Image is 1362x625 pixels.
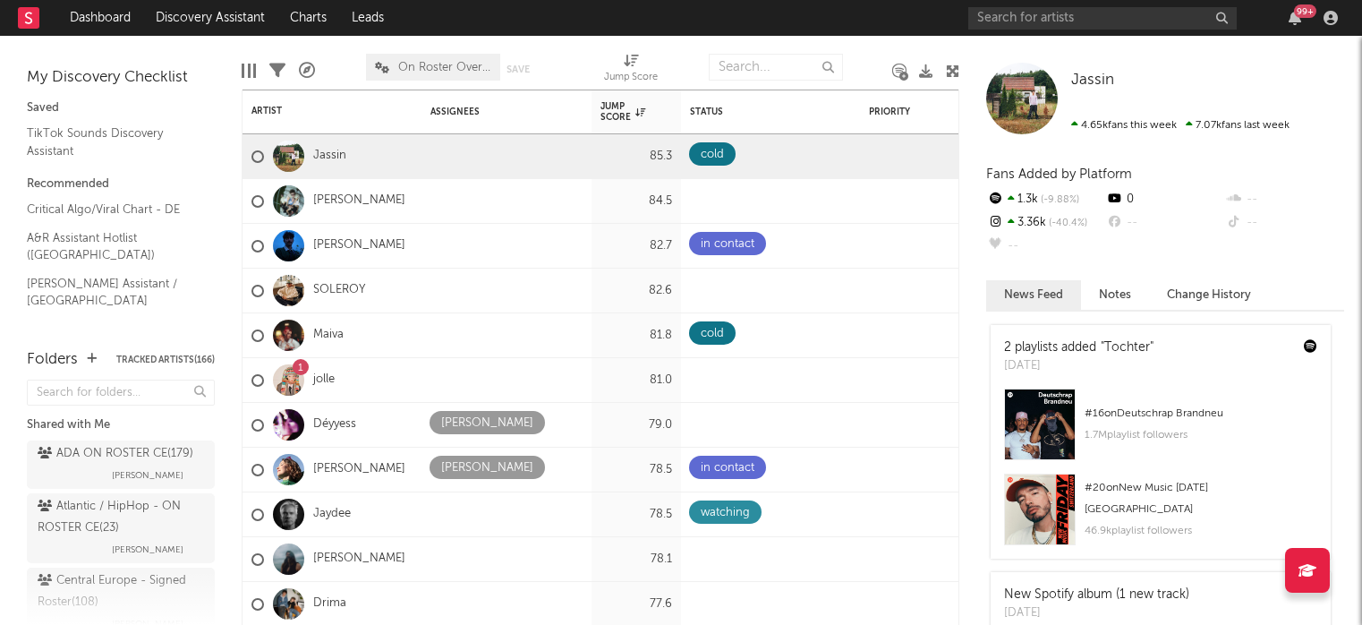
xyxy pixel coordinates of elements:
[701,234,754,255] div: in contact
[299,45,315,97] div: A&R Pipeline
[1149,280,1269,310] button: Change History
[701,144,724,166] div: cold
[701,458,754,479] div: in contact
[600,459,672,481] div: 78.5
[441,413,533,434] div: [PERSON_NAME]
[313,149,346,164] a: Jassin
[1081,280,1149,310] button: Notes
[398,62,491,73] span: On Roster Overview
[313,193,405,209] a: [PERSON_NAME]
[1225,211,1344,235] div: --
[1004,357,1153,375] div: [DATE]
[986,188,1105,211] div: 1.3k
[1085,403,1317,424] div: # 16 on Deutschrap Brandneu
[1004,604,1189,622] div: [DATE]
[27,274,197,311] a: [PERSON_NAME] Assistant / [GEOGRAPHIC_DATA]
[430,107,556,117] div: Assignees
[38,570,200,613] div: Central Europe - Signed Roster ( 108 )
[1004,338,1153,357] div: 2 playlists added
[313,507,351,522] a: Jaydee
[1085,477,1317,520] div: # 20 on New Music [DATE] [GEOGRAPHIC_DATA]
[1294,4,1316,18] div: 99 +
[986,280,1081,310] button: News Feed
[441,458,533,479] div: [PERSON_NAME]
[1071,120,1177,131] span: 4.65k fans this week
[604,67,658,89] div: Jump Score
[313,462,405,477] a: [PERSON_NAME]
[27,67,215,89] div: My Discovery Checklist
[112,465,183,486] span: [PERSON_NAME]
[991,389,1331,474] a: #16onDeutschrap Brandneu1.7Mplaylist followers
[313,238,405,253] a: [PERSON_NAME]
[27,441,215,489] a: ADA ON ROSTER CE(179)[PERSON_NAME]
[1004,586,1189,604] div: New Spotify album (1 new track)
[986,167,1132,181] span: Fans Added by Platform
[27,349,78,371] div: Folders
[1085,424,1317,446] div: 1.7M playlist followers
[968,7,1237,30] input: Search for artists
[986,211,1105,235] div: 3.36k
[27,98,215,119] div: Saved
[701,502,750,524] div: watching
[600,146,672,167] div: 85.3
[27,415,215,436] div: Shared with Me
[116,355,215,364] button: Tracked Artists(166)
[313,328,344,343] a: Maiva
[600,101,645,123] div: Jump Score
[27,200,197,219] a: Critical Algo/Viral Chart - DE
[27,124,197,160] a: TikTok Sounds Discovery Assistant
[1071,72,1114,90] a: Jassin
[506,64,530,74] button: Save
[251,106,386,116] div: Artist
[986,235,1105,258] div: --
[313,372,335,388] a: jolle
[27,228,197,265] a: A&R Assistant Hotlist ([GEOGRAPHIC_DATA])
[27,493,215,563] a: Atlantic / HipHop - ON ROSTER CE(23)[PERSON_NAME]
[1105,211,1224,235] div: --
[1046,218,1087,228] span: -40.4 %
[313,283,365,298] a: SOLEROY
[600,549,672,570] div: 78.1
[991,474,1331,559] a: #20onNew Music [DATE] [GEOGRAPHIC_DATA]46.9kplaylist followers
[38,443,193,465] div: ADA ON ROSTER CE ( 179 )
[1225,188,1344,211] div: --
[600,280,672,302] div: 82.6
[1038,195,1079,205] span: -9.88 %
[112,539,183,561] span: [PERSON_NAME]
[1085,520,1317,542] div: 46.9k playlist followers
[242,45,256,97] div: Edit Columns
[600,504,672,526] div: 78.5
[269,45,285,97] div: Filters
[600,235,672,257] div: 82.7
[1289,11,1301,25] button: 99+
[27,380,215,406] input: Search for folders...
[690,107,806,117] div: Status
[604,45,658,97] div: Jump Score
[1101,341,1153,354] a: "Tochter"
[709,54,843,81] input: Search...
[1071,73,1114,88] span: Jassin
[869,107,941,117] div: Priority
[38,496,200,539] div: Atlantic / HipHop - ON ROSTER CE ( 23 )
[600,594,672,615] div: 77.6
[600,370,672,391] div: 81.0
[600,191,672,212] div: 84.5
[701,323,724,345] div: cold
[27,174,215,195] div: Recommended
[1105,188,1224,211] div: 0
[600,325,672,347] div: 81.8
[1071,120,1290,131] span: 7.07k fans last week
[600,415,672,436] div: 79.0
[313,552,405,567] a: [PERSON_NAME]
[313,596,346,612] a: Drima
[313,417,356,432] a: Déyyess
